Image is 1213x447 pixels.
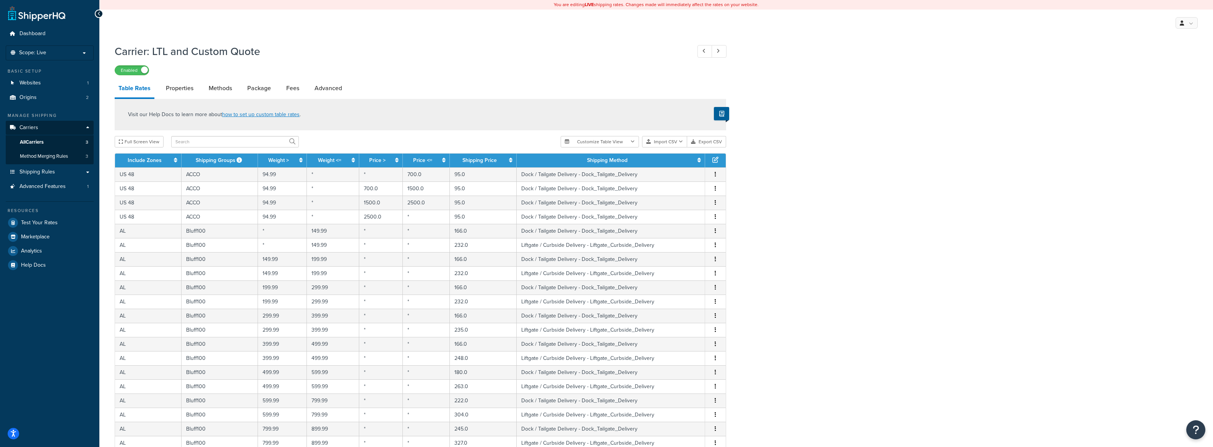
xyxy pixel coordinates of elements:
[115,266,182,280] td: AL
[182,224,258,238] td: Bluff100
[517,196,705,210] td: Dock / Tailgate Delivery - Dock_Tailgate_Delivery
[642,136,687,147] button: Import CSV
[19,94,37,101] span: Origins
[6,149,94,164] li: Method Merging Rules
[450,309,517,323] td: 166.0
[450,238,517,252] td: 232.0
[115,44,683,59] h1: Carrier: LTL and Custom Quote
[86,139,88,146] span: 3
[205,79,236,97] a: Methods
[6,180,94,194] a: Advanced Features1
[6,180,94,194] li: Advanced Features
[19,183,66,190] span: Advanced Features
[307,394,359,408] td: 799.99
[182,309,258,323] td: Bluff100
[307,295,359,309] td: 299.99
[115,210,182,224] td: US 48
[115,224,182,238] td: AL
[115,394,182,408] td: AL
[86,153,88,160] span: 3
[359,210,403,224] td: 2500.0
[462,156,497,164] a: Shipping Price
[6,91,94,105] a: Origins2
[517,379,705,394] td: Liftgate / Curbside Delivery - Liftgate_Curbside_Delivery
[258,394,307,408] td: 599.99
[19,50,46,56] span: Scope: Live
[561,136,639,147] button: Customize Table View
[115,238,182,252] td: AL
[115,252,182,266] td: AL
[115,351,182,365] td: AL
[182,210,258,224] td: ACCO
[182,394,258,408] td: Bluff100
[171,136,299,147] input: Search
[450,394,517,408] td: 222.0
[6,165,94,179] li: Shipping Rules
[21,220,58,226] span: Test Your Rates
[115,196,182,210] td: US 48
[115,422,182,436] td: AL
[403,167,450,181] td: 700.0
[450,266,517,280] td: 232.0
[1186,420,1205,439] button: Open Resource Center
[6,207,94,214] div: Resources
[307,337,359,351] td: 499.99
[450,210,517,224] td: 95.0
[307,252,359,266] td: 199.99
[182,266,258,280] td: Bluff100
[19,31,45,37] span: Dashboard
[585,1,594,8] b: LIVE
[258,365,307,379] td: 499.99
[450,337,517,351] td: 166.0
[115,365,182,379] td: AL
[307,309,359,323] td: 399.99
[450,295,517,309] td: 232.0
[258,210,307,224] td: 94.99
[258,351,307,365] td: 399.99
[403,181,450,196] td: 1500.0
[450,280,517,295] td: 166.0
[697,45,712,58] a: Previous Record
[369,156,386,164] a: Price >
[182,280,258,295] td: Bluff100
[450,379,517,394] td: 263.0
[162,79,197,97] a: Properties
[687,136,726,147] button: Export CSV
[714,107,729,120] button: Show Help Docs
[413,156,432,164] a: Price <=
[307,323,359,337] td: 399.99
[450,167,517,181] td: 95.0
[258,337,307,351] td: 399.99
[243,79,275,97] a: Package
[517,323,705,337] td: Liftgate / Curbside Delivery - Liftgate_Curbside_Delivery
[258,309,307,323] td: 299.99
[87,183,89,190] span: 1
[6,149,94,164] a: Method Merging Rules3
[115,136,164,147] button: Full Screen View
[517,238,705,252] td: Liftgate / Curbside Delivery - Liftgate_Curbside_Delivery
[6,244,94,258] li: Analytics
[115,379,182,394] td: AL
[517,280,705,295] td: Dock / Tailgate Delivery - Dock_Tailgate_Delivery
[182,295,258,309] td: Bluff100
[6,27,94,41] a: Dashboard
[450,181,517,196] td: 95.0
[258,181,307,196] td: 94.99
[20,153,68,160] span: Method Merging Rules
[182,323,258,337] td: Bluff100
[258,422,307,436] td: 799.99
[450,252,517,266] td: 166.0
[20,139,44,146] span: All Carriers
[517,266,705,280] td: Liftgate / Curbside Delivery - Liftgate_Curbside_Delivery
[517,252,705,266] td: Dock / Tailgate Delivery - Dock_Tailgate_Delivery
[115,66,149,75] label: Enabled
[6,230,94,244] a: Marketplace
[307,280,359,295] td: 299.99
[128,156,162,164] a: Include Zones
[517,337,705,351] td: Dock / Tailgate Delivery - Dock_Tailgate_Delivery
[268,156,289,164] a: Weight >
[6,216,94,230] a: Test Your Rates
